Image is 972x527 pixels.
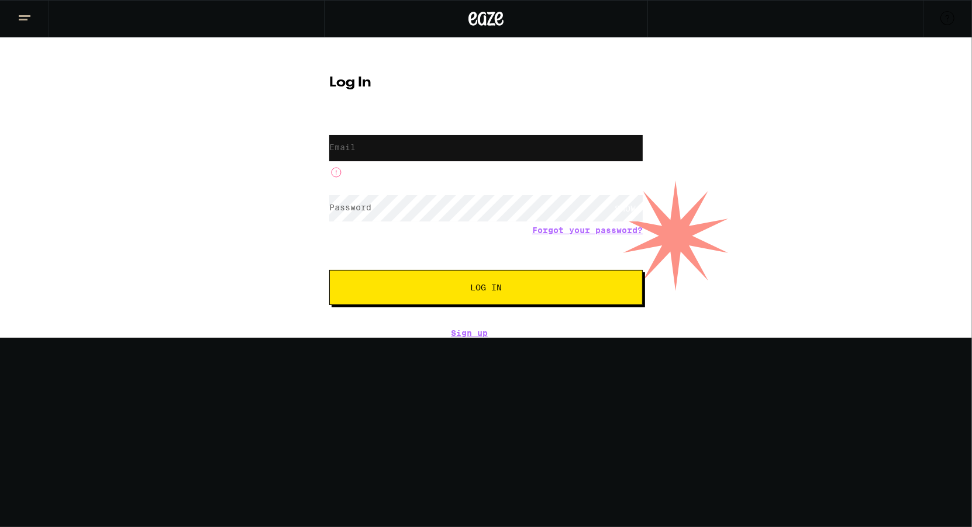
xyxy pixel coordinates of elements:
li: Email is required [329,165,643,179]
span: Hi. Need any help? [7,8,84,18]
div: Don't have an account? [329,328,643,338]
a: Forgot your password? [532,226,643,235]
a: Sign up [451,328,488,338]
span: Log In [470,283,502,292]
h1: Log In [329,76,643,90]
label: Email [329,143,356,152]
div: SHOW [608,195,643,221]
input: Email [329,135,643,161]
label: Password [329,203,371,212]
button: Log In [329,270,643,305]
